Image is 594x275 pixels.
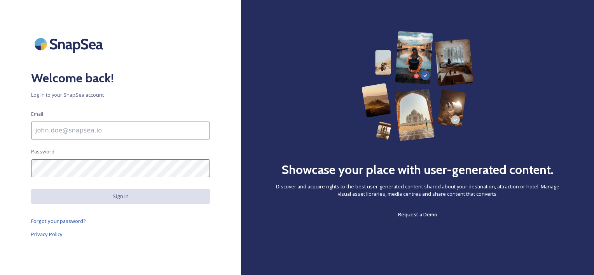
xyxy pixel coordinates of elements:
span: Forgot your password? [31,218,86,225]
a: Privacy Policy [31,230,210,239]
img: SnapSea Logo [31,31,109,57]
input: john.doe@snapsea.io [31,122,210,139]
h2: Showcase your place with user-generated content. [281,160,554,179]
a: Forgot your password? [31,216,210,226]
span: Password [31,148,54,155]
span: Privacy Policy [31,231,63,238]
span: Email [31,110,43,118]
h2: Welcome back! [31,69,210,87]
span: Log in to your SnapSea account [31,91,210,99]
span: Request a Demo [398,211,437,218]
a: Request a Demo [398,210,437,219]
button: Sign in [31,189,210,204]
img: 63b42ca75bacad526042e722_Group%20154-p-800.png [362,31,474,141]
span: Discover and acquire rights to the best user-generated content shared about your destination, att... [272,183,563,198]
